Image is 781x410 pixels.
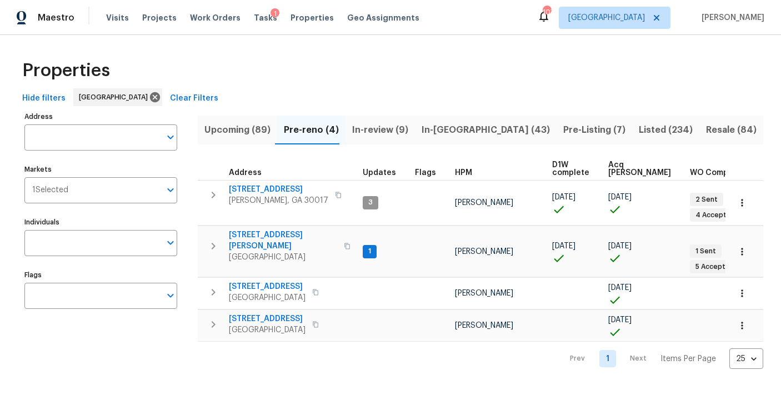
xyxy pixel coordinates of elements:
span: Hide filters [22,92,66,106]
span: Properties [22,65,110,76]
span: [GEOGRAPHIC_DATA] [229,324,306,336]
span: 1 Sent [691,247,720,256]
p: Items Per Page [660,353,716,364]
span: [DATE] [552,193,575,201]
span: 5 Accepted [691,262,739,272]
button: Hide filters [18,88,70,109]
span: Clear Filters [170,92,218,106]
label: Individuals [24,219,177,226]
span: 3 [364,198,377,207]
span: Acq [PERSON_NAME] [608,161,671,177]
label: Markets [24,166,177,173]
span: Work Orders [190,12,241,23]
span: Address [229,169,262,177]
button: Open [163,129,178,145]
span: WO Completion [690,169,751,177]
span: [PERSON_NAME] [455,322,513,329]
span: Updates [363,169,396,177]
span: Pre-reno (4) [284,122,339,138]
span: Properties [291,12,334,23]
span: In-review (9) [352,122,408,138]
span: [PERSON_NAME] [455,289,513,297]
span: Flags [415,169,436,177]
span: [DATE] [608,242,632,250]
div: 1 [271,8,279,19]
span: [GEOGRAPHIC_DATA] [229,252,337,263]
span: [GEOGRAPHIC_DATA] [229,292,306,303]
span: [GEOGRAPHIC_DATA] [79,92,152,103]
nav: Pagination Navigation [559,348,763,369]
span: [PERSON_NAME] [455,248,513,256]
span: Upcoming (89) [204,122,271,138]
span: [DATE] [608,284,632,292]
label: Flags [24,272,177,278]
div: 107 [543,7,550,18]
span: [STREET_ADDRESS][PERSON_NAME] [229,229,337,252]
span: Tasks [254,14,277,22]
button: Open [163,235,178,251]
span: 1 Selected [32,186,68,195]
div: 25 [729,344,763,373]
span: 2 Sent [691,195,722,204]
span: In-[GEOGRAPHIC_DATA] (43) [422,122,550,138]
span: [GEOGRAPHIC_DATA] [568,12,645,23]
span: Pre-Listing (7) [563,122,625,138]
label: Address [24,113,177,120]
div: [GEOGRAPHIC_DATA] [73,88,162,106]
span: [PERSON_NAME] [697,12,764,23]
span: [PERSON_NAME] [455,199,513,207]
span: [STREET_ADDRESS] [229,313,306,324]
span: Listed (234) [639,122,693,138]
span: [DATE] [608,316,632,324]
button: Clear Filters [166,88,223,109]
span: [STREET_ADDRESS] [229,281,306,292]
span: Geo Assignments [347,12,419,23]
span: [DATE] [608,193,632,201]
button: Open [163,288,178,303]
span: 1 [364,247,376,256]
span: HPM [455,169,472,177]
span: 4 Accepted [691,211,740,220]
span: [DATE] [552,242,575,250]
span: [STREET_ADDRESS] [229,184,328,195]
a: Goto page 1 [599,350,616,367]
span: Visits [106,12,129,23]
button: Open [163,182,178,198]
span: Projects [142,12,177,23]
span: Resale (84) [706,122,757,138]
span: Maestro [38,12,74,23]
span: [PERSON_NAME], GA 30017 [229,195,328,206]
span: D1W complete [552,161,589,177]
